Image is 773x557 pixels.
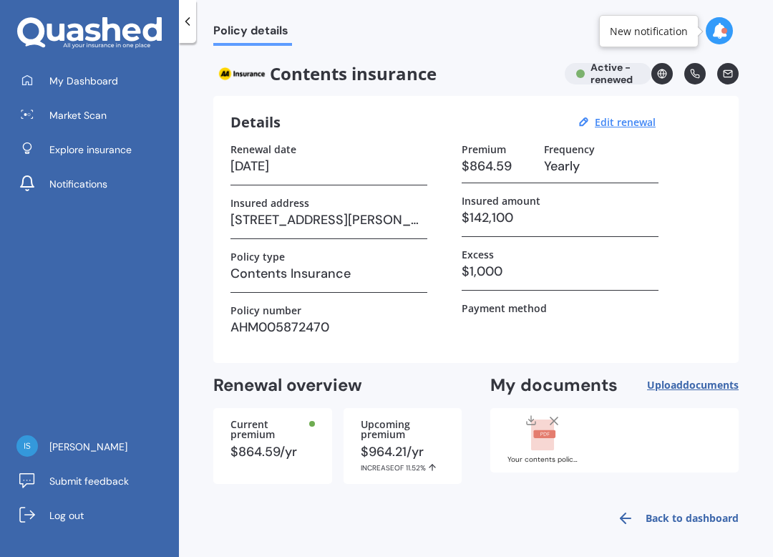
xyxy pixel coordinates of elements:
span: Notifications [49,177,107,191]
span: Upload [647,379,739,391]
span: Contents insurance [213,63,553,84]
a: Log out [11,501,179,530]
h3: Contents Insurance [230,263,427,284]
span: Policy details [213,24,292,43]
h3: Details [230,113,281,132]
span: Submit feedback [49,474,129,488]
h2: My documents [490,374,618,397]
h3: AHM005872470 [230,316,427,338]
a: Notifications [11,170,179,198]
h2: Renewal overview [213,374,462,397]
a: Market Scan [11,101,179,130]
h3: $1,000 [462,261,658,282]
u: Edit renewal [595,115,656,129]
span: INCREASE OF [361,463,406,473]
label: Premium [462,143,506,155]
label: Frequency [544,143,595,155]
label: Payment method [462,302,547,314]
h3: Yearly [544,155,658,177]
label: Insured amount [462,195,540,207]
a: [PERSON_NAME] [11,432,179,461]
div: $964.21/yr [361,445,445,473]
button: Uploaddocuments [647,374,739,397]
h3: $864.59 [462,155,533,177]
div: Current premium [230,420,315,440]
label: Renewal date [230,143,296,155]
span: 11.52% [406,463,426,473]
h3: $142,100 [462,207,658,228]
label: Policy number [230,304,301,316]
span: documents [683,378,739,392]
span: My Dashboard [49,74,118,88]
a: Submit feedback [11,467,179,495]
div: Upcoming premium [361,420,445,440]
a: My Dashboard [11,67,179,95]
div: Your contents policy schedule AHM005872470.pdf [507,456,579,463]
div: New notification [610,24,688,39]
span: Log out [49,508,84,523]
img: AA.webp [213,63,270,84]
a: Explore insurance [11,135,179,164]
label: Policy type [230,251,285,263]
label: Insured address [230,197,309,209]
label: Excess [462,248,494,261]
span: Market Scan [49,108,107,122]
div: $864.59/yr [230,445,315,458]
h3: [DATE] [230,155,427,177]
span: [PERSON_NAME] [49,440,127,454]
a: Back to dashboard [608,501,739,536]
span: Explore insurance [49,142,132,157]
h3: [STREET_ADDRESS][PERSON_NAME] [230,209,427,231]
button: Edit renewal [590,116,660,129]
img: 361326f7ed1cc757b1c1cf51d8fe3a6e [16,435,38,457]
